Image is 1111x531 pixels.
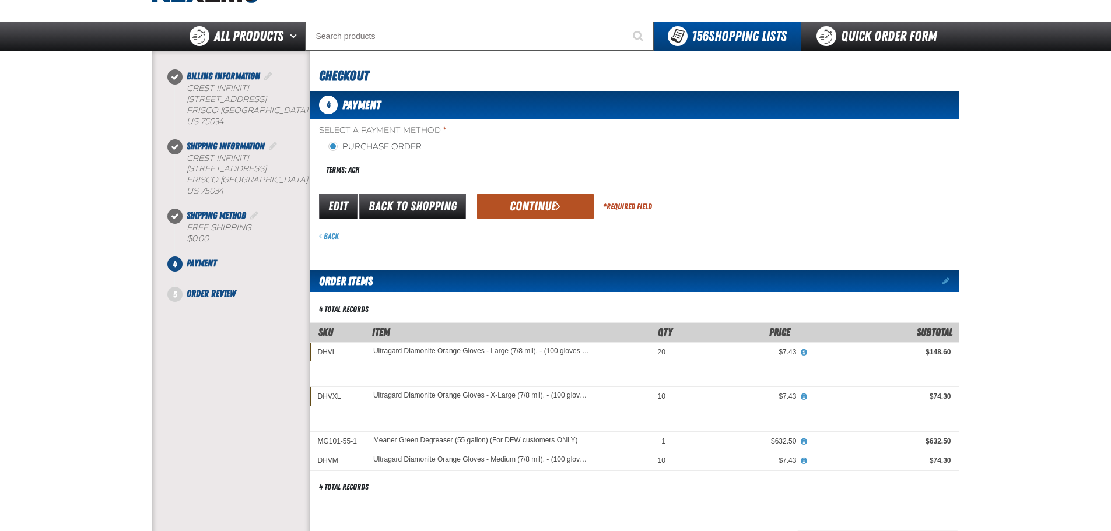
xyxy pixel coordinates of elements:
[175,209,310,256] li: Shipping Method. Step 3 of 5. Completed
[692,28,709,44] strong: 156
[682,437,797,446] div: $632.50
[812,392,951,401] div: $74.30
[373,347,590,356] a: Ultragard Diamonite Orange Gloves - Large (7/8 mil). - (100 gloves per box MIN 10 box order)
[373,392,590,400] a: Ultragard Diamonite Orange Gloves - X-Large (7/8 mil). - (100 gloves per box MIN 10 box order)
[373,456,590,464] a: Ultragard Diamonite Orange Gloves - Medium (7/8 mil). - (100 gloves per box MIN 10 box order)
[175,139,310,209] li: Shipping Information. Step 2 of 5. Completed
[812,456,951,465] div: $74.30
[603,201,652,212] div: Required Field
[167,287,183,302] span: 5
[220,106,308,115] span: [GEOGRAPHIC_DATA]
[187,83,249,93] span: Crest Infiniti
[310,387,365,406] td: DHVXL
[187,117,198,126] span: US
[372,326,390,338] span: Item
[625,22,654,51] button: Start Searching
[187,71,260,82] span: Billing Information
[319,231,339,241] a: Back
[201,117,223,126] bdo: 75034
[319,304,369,315] div: 4 total records
[201,186,223,196] bdo: 75034
[187,186,198,196] span: US
[917,326,952,338] span: Subtotal
[187,223,310,245] div: Free Shipping:
[220,175,308,185] span: [GEOGRAPHIC_DATA]
[692,28,787,44] span: Shopping Lists
[318,326,333,338] a: SKU
[175,69,310,139] li: Billing Information. Step 1 of 5. Completed
[661,437,665,445] span: 1
[187,288,236,299] span: Order Review
[342,98,381,112] span: Payment
[796,456,811,466] button: View All Prices for Ultragard Diamonite Orange Gloves - Medium (7/8 mil). - (100 gloves per box M...
[682,456,797,465] div: $7.43
[658,392,665,400] span: 10
[319,68,369,84] span: Checkout
[477,194,594,219] button: Continue
[310,270,373,292] h2: Order Items
[373,437,578,445] a: Meaner Green Degreaser (55 gallon) (For DFW customers ONLY)
[175,287,310,301] li: Order Review. Step 5 of 5. Not Completed
[796,437,811,447] button: View All Prices for Meaner Green Degreaser (55 gallon) (For DFW customers ONLY)
[167,256,183,272] span: 4
[305,22,654,51] input: Search
[214,26,283,47] span: All Products
[319,481,369,493] div: 4 total records
[248,210,260,221] a: Edit Shipping Method
[658,456,665,465] span: 10
[187,153,249,163] span: Crest Infiniti
[175,256,310,287] li: Payment. Step 4 of 5. Not Completed
[812,437,951,446] div: $632.50
[187,258,216,269] span: Payment
[187,164,267,174] span: [STREET_ADDRESS]
[801,22,959,51] a: Quick Order Form
[187,175,218,185] span: FRISCO
[942,277,959,285] a: Edit items
[682,347,797,357] div: $7.43
[328,142,338,151] input: Purchase Order
[658,326,672,338] span: Qty
[319,194,358,219] a: Edit
[682,392,797,401] div: $7.43
[187,210,246,221] span: Shipping Method
[310,342,365,361] td: DHVL
[658,348,665,356] span: 20
[796,392,811,402] button: View All Prices for Ultragard Diamonite Orange Gloves - X-Large (7/8 mil). - (100 gloves per box ...
[654,22,801,51] button: You have 156 Shopping Lists. Open to view details
[319,96,338,114] span: 4
[310,432,365,451] td: MG101-55-1
[319,125,635,136] span: Select a Payment Method
[796,347,811,358] button: View All Prices for Ultragard Diamonite Orange Gloves - Large (7/8 mil). - (100 gloves per box MI...
[187,234,209,244] strong: $0.00
[267,140,279,152] a: Edit Shipping Information
[812,347,951,357] div: $148.60
[319,157,635,182] div: Terms: ACH
[769,326,790,338] span: Price
[166,69,310,301] nav: Checkout steps. Current step is Payment. Step 4 of 5
[187,140,265,152] span: Shipping Information
[187,94,267,104] span: [STREET_ADDRESS]
[328,142,422,153] label: Purchase Order
[310,451,365,470] td: DHVM
[359,194,466,219] a: Back to Shopping
[262,71,274,82] a: Edit Billing Information
[187,106,218,115] span: FRISCO
[286,22,305,51] button: Open All Products pages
